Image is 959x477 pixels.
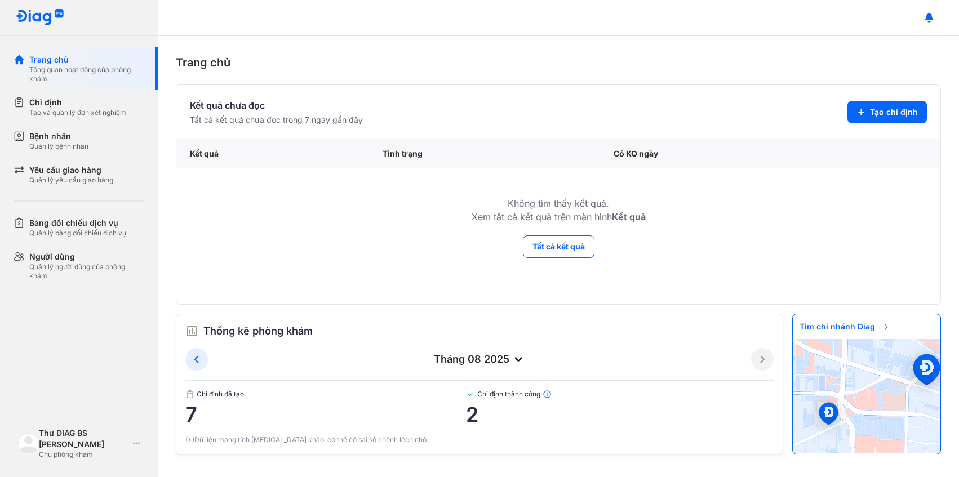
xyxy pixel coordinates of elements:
div: Chủ phòng khám [39,450,128,459]
img: logo [18,433,39,454]
div: Tình trạng [369,139,601,168]
div: Kết quả [176,139,369,168]
div: Quản lý yêu cầu giao hàng [29,176,113,185]
span: 7 [185,403,466,426]
span: Chỉ định đã tạo [185,390,466,399]
div: Bảng đối chiếu dịch vụ [29,217,126,229]
div: Trang chủ [176,54,941,71]
img: order.5a6da16c.svg [185,324,199,338]
span: Thống kê phòng khám [203,323,313,339]
div: Tạo và quản lý đơn xét nghiệm [29,108,126,117]
div: Yêu cầu giao hàng [29,164,113,176]
div: Chỉ định [29,97,126,108]
span: Chỉ định thành công [466,390,774,399]
img: info.7e716105.svg [543,390,552,399]
div: Bệnh nhân [29,131,88,142]
img: checked-green.01cc79e0.svg [466,390,475,399]
span: 2 [466,403,774,426]
button: Tất cả kết quả [523,235,594,258]
div: Quản lý người dùng của phòng khám [29,262,144,280]
div: Quản lý bệnh nhân [29,142,88,151]
div: Người dùng [29,251,144,262]
div: Tất cả kết quả chưa đọc trong 7 ngày gần đây [190,114,363,126]
img: document.50c4cfd0.svg [185,390,194,399]
div: Có KQ ngày [600,139,847,168]
span: Tạo chỉ định [870,106,918,118]
b: Kết quả [612,211,646,222]
button: Tạo chỉ định [847,101,927,123]
div: Quản lý bảng đối chiếu dịch vụ [29,229,126,238]
div: tháng 08 2025 [208,353,751,366]
div: Trang chủ [29,54,144,65]
div: Tổng quan hoạt động của phòng khám [29,65,144,83]
span: Tìm chi nhánh Diag [793,314,898,339]
div: Thư DIAG BS [PERSON_NAME] [39,427,128,450]
div: (*)Dữ liệu mang tính [MEDICAL_DATA] khảo, có thể có sai số chênh lệch nhỏ. [185,435,774,445]
img: logo [16,9,64,26]
div: Kết quả chưa đọc [190,99,363,112]
td: Không tìm thấy kết quả. Xem tất cả kết quả trên màn hình [176,168,940,235]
